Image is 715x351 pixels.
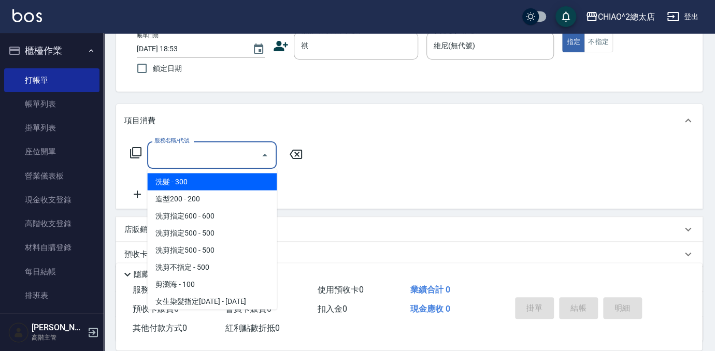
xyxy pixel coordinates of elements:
a: 營業儀表板 [4,164,99,188]
a: 打帳單 [4,68,99,92]
img: Logo [12,9,42,22]
p: 項目消費 [124,115,155,126]
a: 材料自購登錄 [4,236,99,259]
div: 項目消費 [116,104,703,137]
p: 高階主管 [32,333,84,342]
button: Choose date, selected date is 2025-08-15 [246,37,271,62]
button: 櫃檯作業 [4,37,99,64]
button: Close [256,147,273,164]
span: 洗髮 - 300 [147,173,277,190]
span: 服務消費 0 [133,285,170,295]
button: 指定 [562,32,584,52]
a: 現金收支登錄 [4,188,99,212]
span: 造型200 - 200 [147,190,277,207]
span: 紅利點數折抵 0 [225,323,280,333]
a: 掛單列表 [4,116,99,140]
img: Person [8,322,29,343]
h5: [PERSON_NAME] [32,323,84,333]
span: 洗剪指定500 - 500 [147,224,277,241]
label: 服務名稱/代號 [154,137,189,144]
span: 預收卡販賣 0 [133,304,179,314]
a: 帳單列表 [4,92,99,116]
span: 現金應收 0 [410,304,450,314]
span: 女生染髮指定[DATE] - [DATE] [147,292,277,310]
button: CHIAO^2總太店 [581,6,659,27]
span: 洗剪指定500 - 500 [147,241,277,258]
a: 現場電腦打卡 [4,308,99,331]
span: 洗剪指定600 - 600 [147,207,277,224]
a: 座位開單 [4,140,99,164]
a: 排班表 [4,284,99,308]
p: 店販銷售 [124,224,155,235]
a: 每日結帳 [4,260,99,284]
p: 隱藏業績明細 [134,269,180,280]
div: 店販銷售 [116,217,703,242]
button: save [555,6,576,27]
span: 業績合計 0 [410,285,450,295]
p: 預收卡販賣 [124,249,163,260]
span: 使用預收卡 0 [318,285,364,295]
span: 鎖定日期 [153,63,182,74]
div: 預收卡販賣 [116,242,703,267]
span: 剪瀏海 - 100 [147,275,277,292]
button: 不指定 [584,32,613,52]
span: 扣入金 0 [318,304,347,314]
label: 帳單日期 [137,32,159,39]
button: 登出 [663,7,703,26]
a: 高階收支登錄 [4,212,99,236]
span: 其他付款方式 0 [133,323,187,333]
div: CHIAO^2總太店 [598,10,655,23]
input: YYYY/MM/DD hh:mm [137,40,242,57]
span: 洗剪不指定 - 500 [147,258,277,275]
